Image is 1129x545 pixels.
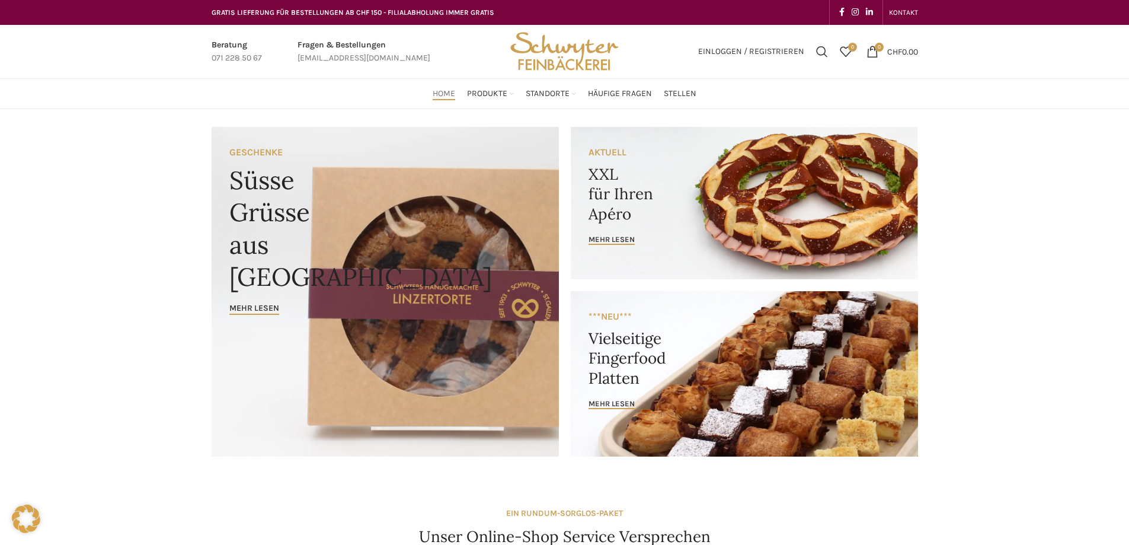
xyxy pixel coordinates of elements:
[506,25,622,78] img: Bäckerei Schwyter
[206,82,924,106] div: Main navigation
[212,39,262,65] a: Infobox link
[861,40,924,63] a: 0 CHF0.00
[506,46,622,56] a: Site logo
[212,8,494,17] span: GRATIS LIEFERUNG FÜR BESTELLUNGEN AB CHF 150 - FILIALABHOLUNG IMMER GRATIS
[848,43,857,52] span: 0
[698,47,804,56] span: Einloggen / Registrieren
[810,40,834,63] a: Suchen
[506,508,623,518] strong: EIN RUNDUM-SORGLOS-PAKET
[664,88,696,100] span: Stellen
[467,82,514,106] a: Produkte
[433,82,455,106] a: Home
[526,88,570,100] span: Standorte
[887,46,902,56] span: CHF
[664,82,696,106] a: Stellen
[692,40,810,63] a: Einloggen / Registrieren
[889,8,918,17] span: KONTAKT
[526,82,576,106] a: Standorte
[588,88,652,100] span: Häufige Fragen
[834,40,858,63] a: 0
[298,39,430,65] a: Infobox link
[834,40,858,63] div: Meine Wunschliste
[212,127,559,457] a: Banner link
[848,4,862,21] a: Instagram social link
[862,4,877,21] a: Linkedin social link
[588,82,652,106] a: Häufige Fragen
[433,88,455,100] span: Home
[836,4,848,21] a: Facebook social link
[571,291,918,457] a: Banner link
[887,46,918,56] bdi: 0.00
[883,1,924,24] div: Secondary navigation
[467,88,507,100] span: Produkte
[571,127,918,279] a: Banner link
[889,1,918,24] a: KONTAKT
[875,43,884,52] span: 0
